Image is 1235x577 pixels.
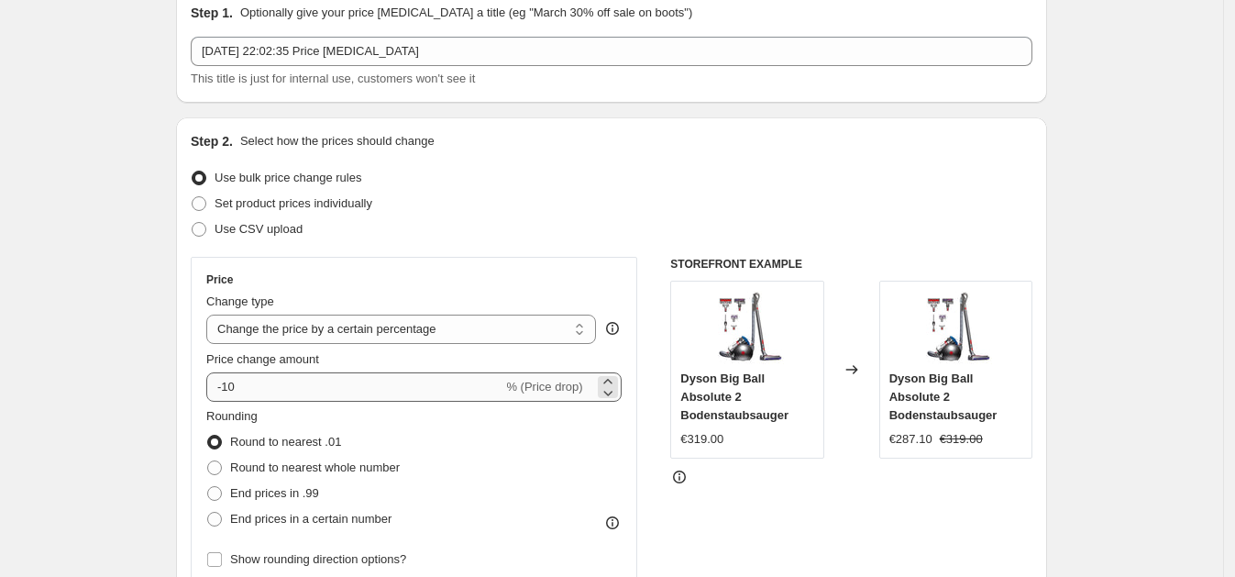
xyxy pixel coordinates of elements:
span: End prices in a certain number [230,512,391,526]
span: Change type [206,294,274,308]
span: Use CSV upload [215,222,303,236]
h6: STOREFRONT EXAMPLE [670,257,1032,272]
img: 71O25hGi8bL_80x.jpg [711,291,784,364]
p: Optionally give your price [MEDICAL_DATA] a title (eg "March 30% off sale on boots") [240,4,692,22]
input: 30% off holiday sale [191,37,1032,66]
span: Price change amount [206,352,319,366]
span: End prices in .99 [230,486,319,500]
span: Use bulk price change rules [215,171,361,184]
span: Round to nearest whole number [230,460,400,474]
img: 71O25hGi8bL_80x.jpg [919,291,992,364]
span: This title is just for internal use, customers won't see it [191,72,475,85]
span: Dyson Big Ball Absolute 2 Bodenstaubsauger [680,372,788,422]
span: % (Price drop) [506,380,582,394]
span: Show rounding direction options? [230,552,406,566]
span: Set product prices individually [215,196,372,210]
div: €319.00 [680,430,723,449]
span: Rounding [206,409,258,423]
strike: €319.00 [940,430,983,449]
div: help [603,319,622,338]
span: Dyson Big Ball Absolute 2 Bodenstaubsauger [889,372,998,422]
h2: Step 2. [191,132,233,150]
input: -15 [206,372,502,402]
h3: Price [206,272,233,287]
div: €287.10 [889,430,932,449]
p: Select how the prices should change [240,132,435,150]
span: Round to nearest .01 [230,435,341,449]
h2: Step 1. [191,4,233,22]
